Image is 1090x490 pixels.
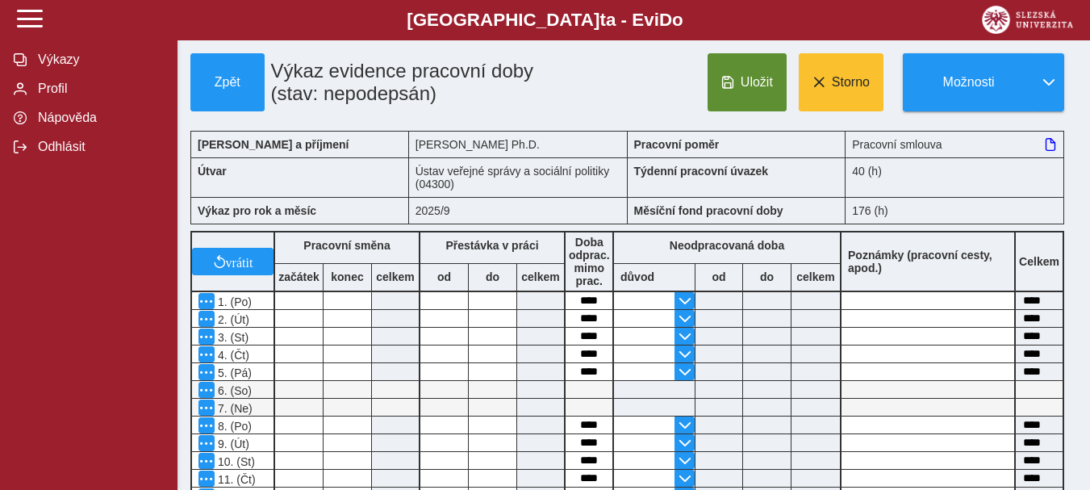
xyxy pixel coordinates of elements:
b: celkem [372,270,419,283]
b: Pracovní směna [303,239,390,252]
span: 2. (Út) [215,313,249,326]
span: Výkazy [33,52,164,67]
button: vrátit [192,248,274,275]
button: Menu [198,329,215,345]
button: Menu [198,346,215,362]
b: konec [324,270,371,283]
span: 7. (Ne) [215,402,253,415]
span: 3. (St) [215,331,248,344]
button: Menu [198,435,215,451]
b: celkem [517,270,564,283]
span: 4. (Čt) [215,349,249,362]
span: o [672,10,683,30]
b: Celkem [1019,255,1059,268]
button: Menu [198,364,215,380]
b: od [420,270,468,283]
h1: Výkaz evidence pracovní doby (stav: nepodepsán) [265,53,560,111]
b: Měsíční fond pracovní doby [634,204,783,217]
b: od [695,270,742,283]
div: Pracovní smlouva [846,131,1064,157]
span: Možnosti [917,75,1021,90]
span: Odhlásit [33,140,164,154]
b: Útvar [198,165,227,178]
button: Zpět [190,53,265,111]
img: logo_web_su.png [982,6,1073,34]
div: 40 (h) [846,157,1064,197]
button: Menu [198,453,215,469]
div: Ústav veřejné správy a sociální politiky (04300) [409,157,628,197]
b: Poznámky (pracovní cesty, apod.) [842,249,1014,274]
button: Uložit [708,53,787,111]
button: Menu [198,471,215,487]
b: Neodpracovaná doba [670,239,784,252]
b: celkem [791,270,840,283]
button: Menu [198,382,215,398]
b: [GEOGRAPHIC_DATA] a - Evi [48,10,1042,31]
b: do [469,270,516,283]
span: 11. (Čt) [215,473,256,486]
b: začátek [275,270,323,283]
b: Pracovní poměr [634,138,720,151]
b: Doba odprac. mimo prac. [569,236,610,287]
button: Menu [198,293,215,309]
span: 10. (St) [215,455,255,468]
b: Týdenní pracovní úvazek [634,165,769,178]
b: do [743,270,791,283]
button: Menu [198,417,215,433]
span: Nápověda [33,111,164,125]
span: 6. (So) [215,384,252,397]
span: t [599,10,605,30]
span: Storno [832,75,870,90]
button: Menu [198,400,215,416]
div: 176 (h) [846,197,1064,224]
span: 9. (Út) [215,438,249,450]
b: [PERSON_NAME] a příjmení [198,138,349,151]
span: vrátit [226,255,253,268]
div: [PERSON_NAME] Ph.D. [409,131,628,157]
span: Uložit [741,75,773,90]
b: Přestávka v práci [445,239,538,252]
div: 2025/9 [409,197,628,224]
span: D [659,10,672,30]
button: Menu [198,311,215,327]
span: Zpět [198,75,257,90]
button: Storno [799,53,883,111]
span: Profil [33,82,164,96]
button: Možnosti [903,53,1034,111]
span: 5. (Pá) [215,366,252,379]
span: 1. (Po) [215,295,252,308]
b: Výkaz pro rok a měsíc [198,204,316,217]
span: 8. (Po) [215,420,252,433]
b: důvod [620,270,654,283]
